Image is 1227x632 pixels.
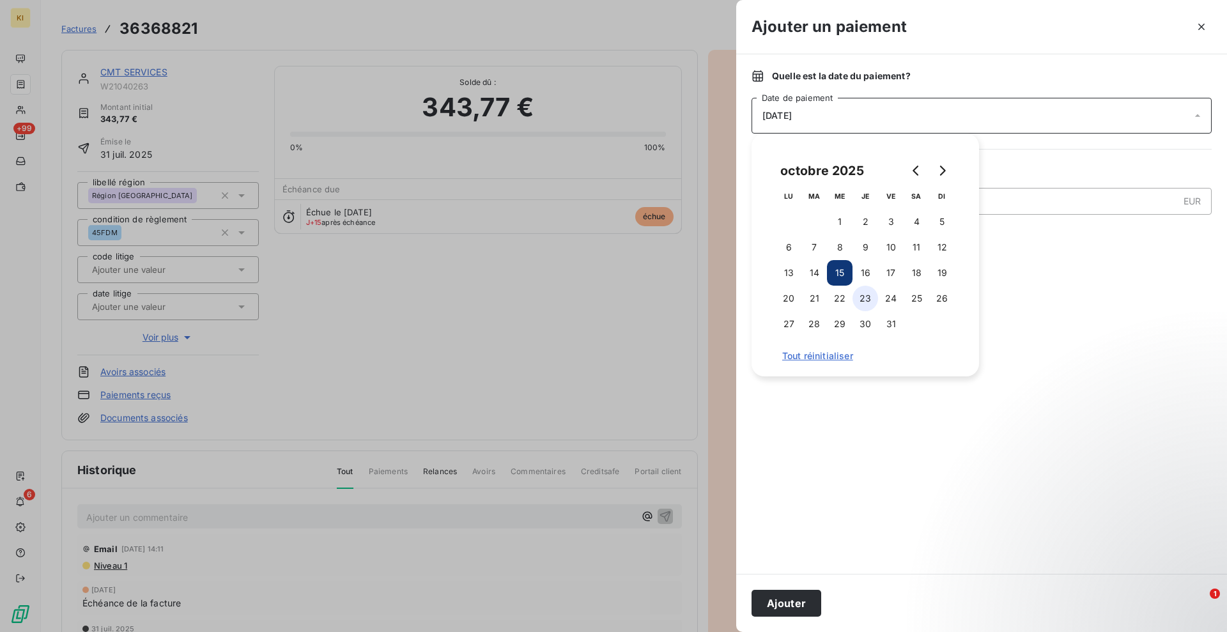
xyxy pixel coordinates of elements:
[827,183,853,209] th: mercredi
[827,260,853,286] button: 15
[853,311,878,337] button: 30
[1210,589,1220,599] span: 1
[904,235,929,260] button: 11
[827,209,853,235] button: 1
[853,286,878,311] button: 23
[929,260,955,286] button: 19
[762,111,792,121] span: [DATE]
[904,158,929,183] button: Go to previous month
[929,235,955,260] button: 12
[878,260,904,286] button: 17
[827,311,853,337] button: 29
[878,286,904,311] button: 24
[929,209,955,235] button: 5
[801,311,827,337] button: 28
[801,235,827,260] button: 7
[971,508,1227,597] iframe: Intercom notifications message
[801,183,827,209] th: mardi
[904,183,929,209] th: samedi
[776,260,801,286] button: 13
[776,160,868,181] div: octobre 2025
[776,235,801,260] button: 6
[853,209,878,235] button: 2
[782,351,948,361] span: Tout réinitialiser
[752,590,821,617] button: Ajouter
[878,311,904,337] button: 31
[853,235,878,260] button: 9
[904,209,929,235] button: 4
[827,235,853,260] button: 8
[752,225,1212,238] span: Nouveau solde dû :
[904,260,929,286] button: 18
[878,209,904,235] button: 3
[878,235,904,260] button: 10
[853,260,878,286] button: 16
[929,158,955,183] button: Go to next month
[801,286,827,311] button: 21
[1184,589,1214,619] iframe: Intercom live chat
[878,183,904,209] th: vendredi
[776,286,801,311] button: 20
[772,70,911,82] span: Quelle est la date du paiement ?
[752,15,907,38] h3: Ajouter un paiement
[776,183,801,209] th: lundi
[853,183,878,209] th: jeudi
[801,260,827,286] button: 14
[776,311,801,337] button: 27
[929,286,955,311] button: 26
[827,286,853,311] button: 22
[904,286,929,311] button: 25
[929,183,955,209] th: dimanche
